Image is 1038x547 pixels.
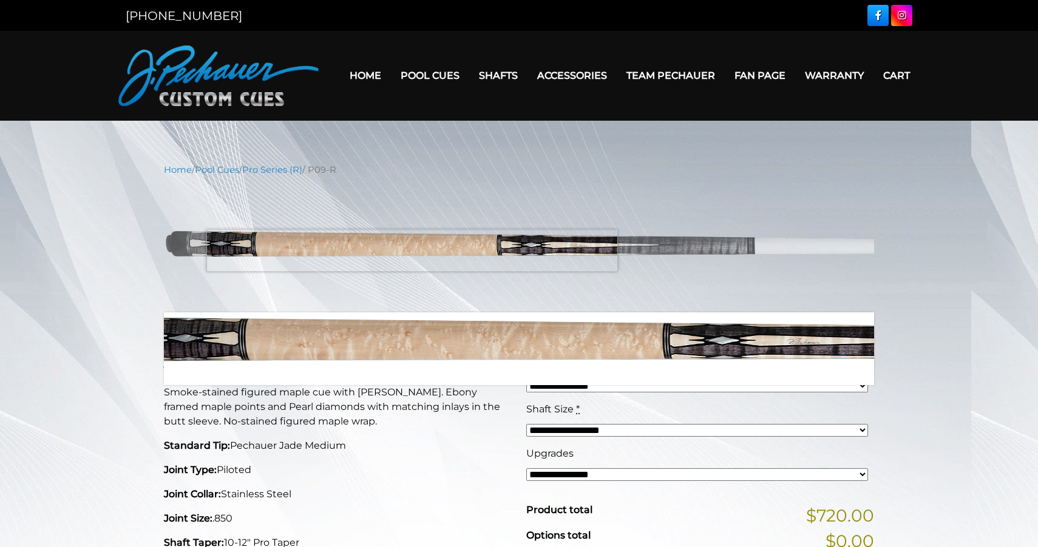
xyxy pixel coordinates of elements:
[527,60,617,91] a: Accessories
[469,60,527,91] a: Shafts
[164,438,512,453] p: Pechauer Jade Medium
[526,359,585,371] span: Cue Weight
[195,164,239,175] a: Pool Cues
[164,488,221,500] strong: Joint Collar:
[164,164,192,175] a: Home
[526,529,591,541] span: Options total
[391,60,469,91] a: Pool Cues
[242,164,302,175] a: Pro Series (R)
[164,463,512,477] p: Piloted
[587,359,591,371] abbr: required
[164,511,512,526] p: .850
[118,45,319,106] img: Pechauer Custom Cues
[795,60,873,91] a: Warranty
[164,364,441,378] strong: This Pechauer pool cue takes 6-10 weeks to ship.
[126,8,242,23] a: [PHONE_NUMBER]
[164,385,512,429] p: Smoke-stained figured maple cue with [PERSON_NAME]. Ebony framed maple points and Pearl diamonds ...
[164,487,512,502] p: Stainless Steel
[164,440,230,451] strong: Standard Tip:
[164,163,874,176] nav: Breadcrumb
[164,322,356,352] strong: P09-R Pool Cue
[526,403,574,415] span: Shaft Size
[164,464,217,475] strong: Joint Type:
[576,403,580,415] abbr: required
[526,448,574,459] span: Upgrades
[164,512,212,524] strong: Joint Size:
[164,186,874,304] img: P09-R.png
[617,60,725,91] a: Team Pechauer
[873,60,920,91] a: Cart
[340,60,391,91] a: Home
[526,325,537,346] span: $
[725,60,795,91] a: Fan Page
[526,325,594,346] bdi: 720.00
[526,504,592,515] span: Product total
[806,503,874,528] span: $720.00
